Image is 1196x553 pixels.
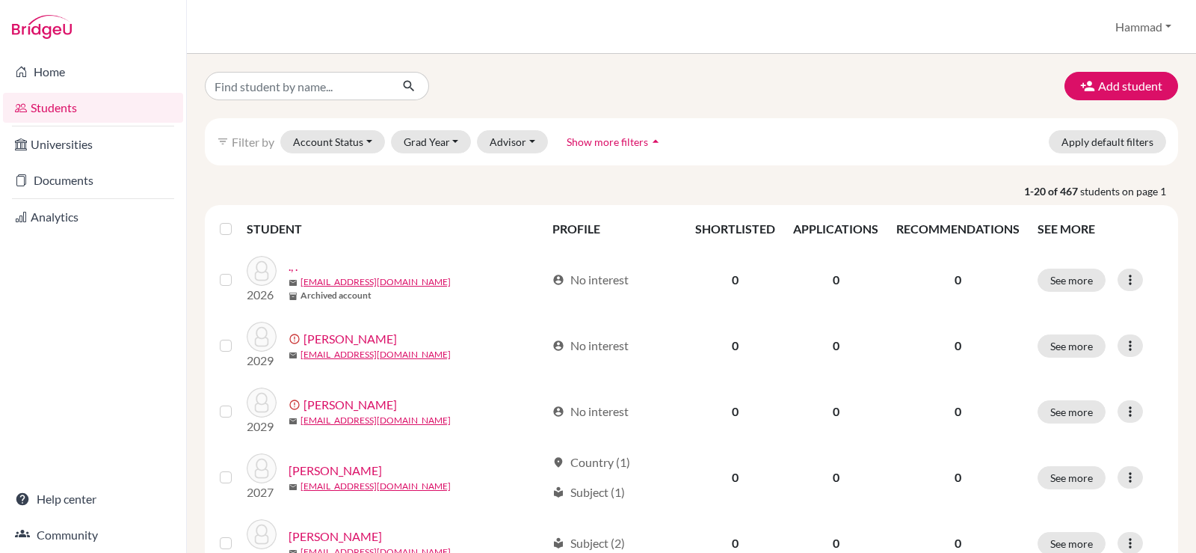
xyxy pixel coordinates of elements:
[1049,130,1166,153] button: Apply default filters
[3,129,183,159] a: Universities
[289,417,298,426] span: mail
[289,333,303,345] span: error_outline
[247,453,277,483] img: Abdelrazek, Eyad
[247,211,543,247] th: STUDENT
[3,520,183,550] a: Community
[1029,211,1172,247] th: SEE MORE
[784,247,887,313] td: 0
[686,313,784,379] td: 0
[1038,400,1106,424] button: See more
[391,130,472,153] button: Grad Year
[686,211,784,247] th: SHORTLISTED
[3,202,183,232] a: Analytics
[247,322,277,352] img: Abbas, Ammar
[552,486,564,498] span: local_library
[552,456,564,468] span: location_on
[1038,269,1106,292] button: See more
[247,352,277,370] p: 2029
[303,330,397,348] a: [PERSON_NAME]
[3,93,183,123] a: Students
[896,271,1020,289] p: 0
[300,480,451,493] a: [EMAIL_ADDRESS][DOMAIN_NAME]
[552,271,629,289] div: No interest
[648,134,663,149] i: arrow_drop_up
[554,130,676,153] button: Show more filtersarrow_drop_up
[477,130,548,153] button: Advisor
[1024,183,1080,199] strong: 1-20 of 467
[552,403,629,421] div: No interest
[247,519,277,549] img: Abdulbagi, Mohammed
[552,453,630,471] div: Country (1)
[896,468,1020,486] p: 0
[232,135,274,149] span: Filter by
[289,483,298,492] span: mail
[1109,13,1178,41] button: Hammad
[552,274,564,286] span: account_circle
[247,418,277,436] p: 2029
[686,444,784,510] td: 0
[784,444,887,510] td: 0
[896,403,1020,421] p: 0
[1038,466,1106,489] button: See more
[552,483,625,501] div: Subject (1)
[12,15,72,39] img: Bridge-U
[280,130,385,153] button: Account Status
[784,211,887,247] th: APPLICATIONS
[887,211,1029,247] th: RECOMMENDATIONS
[896,337,1020,355] p: 0
[300,348,451,361] a: [EMAIL_ADDRESS][DOMAIN_NAME]
[247,388,277,418] img: Abbas, Youssef
[1038,334,1106,358] button: See more
[289,292,298,301] span: inventory_2
[247,483,277,501] p: 2027
[784,379,887,444] td: 0
[686,247,784,313] td: 0
[552,406,564,418] span: account_circle
[289,351,298,360] span: mail
[247,286,277,304] p: 2026
[552,337,629,355] div: No interest
[217,135,229,147] i: filter_list
[3,484,183,514] a: Help center
[300,289,372,302] b: Archived account
[300,414,451,427] a: [EMAIL_ADDRESS][DOMAIN_NAME]
[247,256,277,286] img: ., .
[289,399,303,411] span: error_outline
[552,340,564,352] span: account_circle
[205,72,390,100] input: Find student by name...
[784,313,887,379] td: 0
[1064,72,1178,100] button: Add student
[686,379,784,444] td: 0
[896,534,1020,552] p: 0
[303,396,397,414] a: [PERSON_NAME]
[289,528,382,546] a: [PERSON_NAME]
[552,534,625,552] div: Subject (2)
[1080,183,1178,199] span: students on page 1
[567,135,648,148] span: Show more filters
[552,537,564,549] span: local_library
[289,278,298,287] span: mail
[289,257,298,275] a: ., .
[3,165,183,195] a: Documents
[289,462,382,480] a: [PERSON_NAME]
[3,57,183,87] a: Home
[300,275,451,289] a: [EMAIL_ADDRESS][DOMAIN_NAME]
[543,211,686,247] th: PROFILE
